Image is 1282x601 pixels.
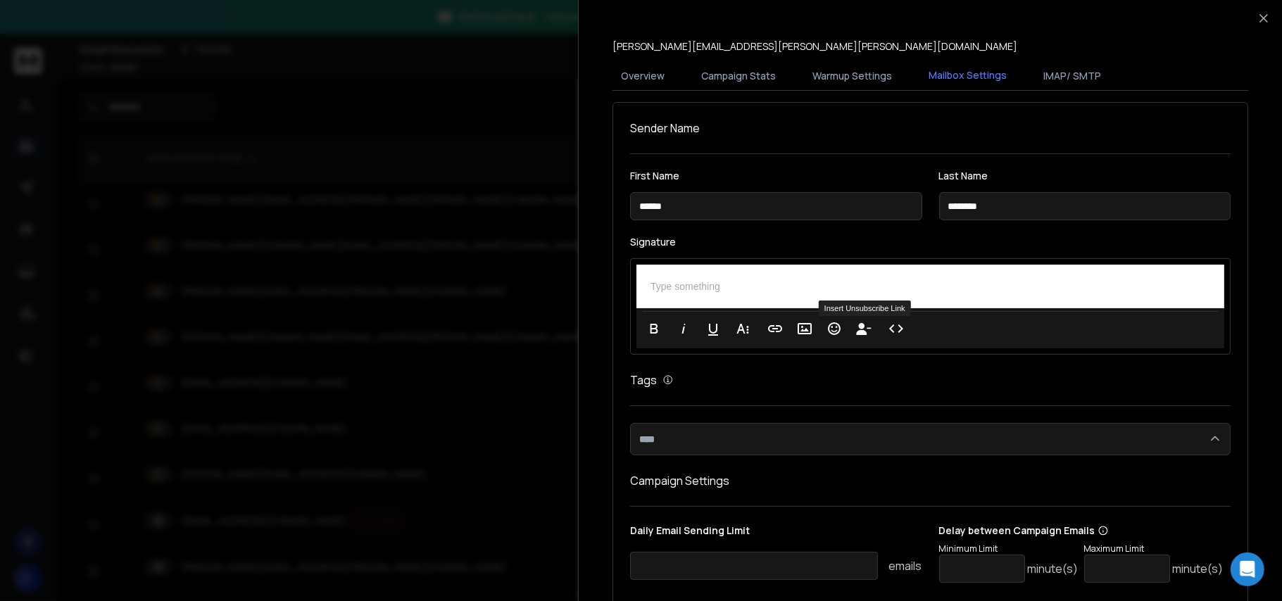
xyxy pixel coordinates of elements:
div: Open Intercom Messenger [1231,552,1264,586]
label: Last Name [939,171,1231,181]
p: Minimum Limit [939,543,1079,555]
button: Code View [883,315,910,343]
h1: Campaign Settings [630,472,1231,489]
button: Overview [612,61,673,91]
button: Bold (Ctrl+B) [641,315,667,343]
button: Campaign Stats [693,61,784,91]
p: [PERSON_NAME][EMAIL_ADDRESS][PERSON_NAME][PERSON_NAME][DOMAIN_NAME] [612,39,1017,53]
label: Signature [630,237,1231,247]
button: Mailbox Settings [920,60,1015,92]
p: minute(s) [1028,560,1079,577]
button: Italic (Ctrl+I) [670,315,697,343]
label: First Name [630,171,922,181]
h1: Sender Name [630,120,1231,137]
p: emails [889,557,922,574]
button: Warmup Settings [804,61,900,91]
button: IMAP/ SMTP [1035,61,1110,91]
p: Maximum Limit [1084,543,1224,555]
button: More Text [729,315,756,343]
h1: Tags [630,372,657,388]
button: Emoticons [821,315,848,343]
p: Delay between Campaign Emails [939,524,1224,538]
button: Insert Image (Ctrl+P) [791,315,818,343]
p: Daily Email Sending Limit [630,524,922,543]
button: Underline (Ctrl+U) [700,315,727,343]
button: Insert Link (Ctrl+K) [762,315,788,343]
p: minute(s) [1173,560,1224,577]
div: Insert Unsubscribe Link [819,300,911,316]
